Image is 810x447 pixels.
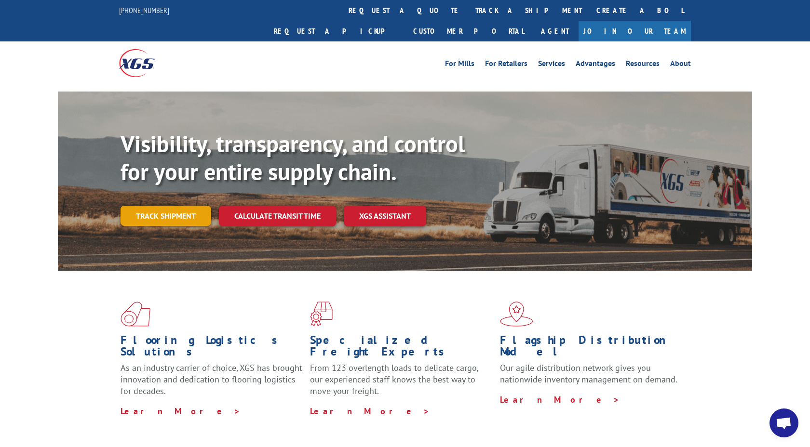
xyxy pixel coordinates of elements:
[219,206,336,226] a: Calculate transit time
[121,406,241,417] a: Learn More >
[626,60,660,70] a: Resources
[579,21,691,41] a: Join Our Team
[445,60,474,70] a: For Mills
[531,21,579,41] a: Agent
[121,129,465,186] b: Visibility, transparency, and control for your entire supply chain.
[121,362,302,396] span: As an industry carrier of choice, XGS has brought innovation and dedication to flooring logistics...
[500,334,682,362] h1: Flagship Distribution Model
[310,362,492,405] p: From 123 overlength loads to delicate cargo, our experienced staff knows the best way to move you...
[310,334,492,362] h1: Specialized Freight Experts
[121,206,211,226] a: Track shipment
[500,362,677,385] span: Our agile distribution network gives you nationwide inventory management on demand.
[344,206,426,226] a: XGS ASSISTANT
[500,394,620,405] a: Learn More >
[267,21,406,41] a: Request a pickup
[121,302,150,327] img: xgs-icon-total-supply-chain-intelligence-red
[485,60,527,70] a: For Retailers
[538,60,565,70] a: Services
[121,334,303,362] h1: Flooring Logistics Solutions
[310,406,430,417] a: Learn More >
[310,302,333,327] img: xgs-icon-focused-on-flooring-red
[670,60,691,70] a: About
[769,408,798,437] div: Open chat
[500,302,533,327] img: xgs-icon-flagship-distribution-model-red
[119,5,169,15] a: [PHONE_NUMBER]
[406,21,531,41] a: Customer Portal
[576,60,615,70] a: Advantages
